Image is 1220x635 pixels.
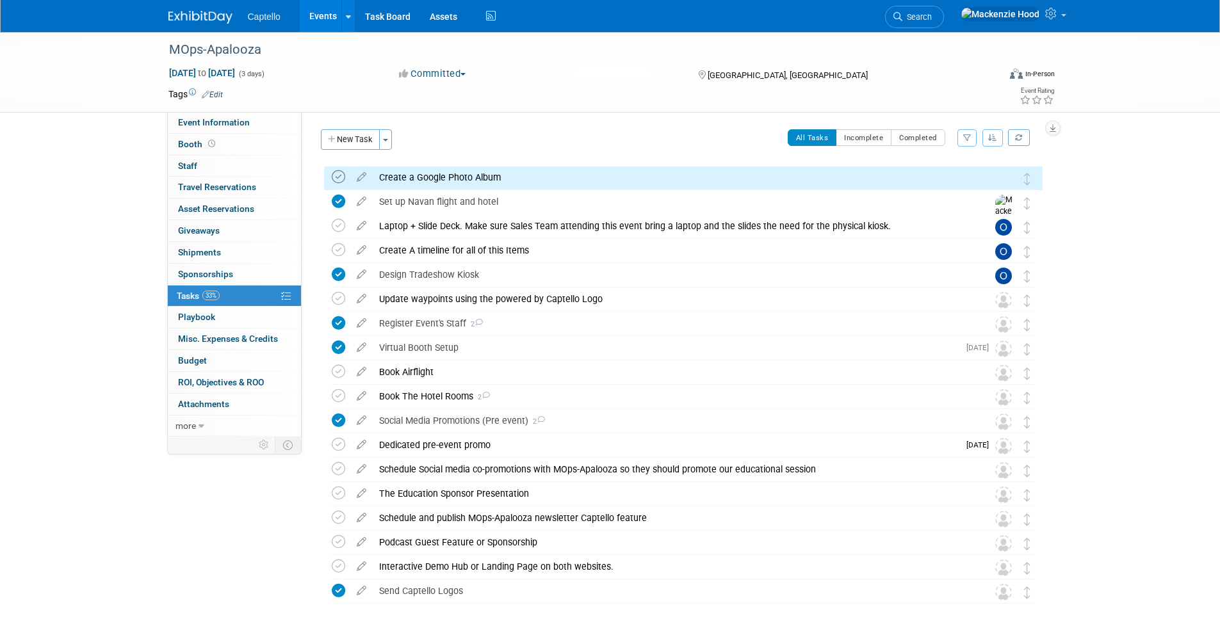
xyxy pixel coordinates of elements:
[923,67,1055,86] div: Event Format
[995,219,1012,236] img: Owen Ellison
[995,292,1012,309] img: Unassigned
[373,556,970,577] div: Interactive Demo Hub or Landing Page on both websites.
[168,134,301,155] a: Booth
[350,220,373,232] a: edit
[350,293,373,305] a: edit
[168,67,236,79] span: [DATE] [DATE]
[178,269,233,279] span: Sponsorships
[350,269,373,280] a: edit
[1008,129,1030,146] a: Refresh
[995,316,1012,333] img: Unassigned
[373,361,970,383] div: Book Airflight
[178,399,229,409] span: Attachments
[202,90,223,99] a: Edit
[995,170,1012,187] img: Mackenzie Hood
[168,112,301,133] a: Event Information
[1024,319,1030,331] i: Move task
[1024,465,1030,477] i: Move task
[1024,246,1030,258] i: Move task
[178,204,254,214] span: Asset Reservations
[178,247,221,257] span: Shipments
[196,68,208,78] span: to
[168,198,301,220] a: Asset Reservations
[178,312,215,322] span: Playbook
[995,365,1012,382] img: Unassigned
[350,463,373,475] a: edit
[168,242,301,263] a: Shipments
[995,438,1012,454] img: Unassigned
[995,535,1012,552] img: Unassigned
[1025,69,1055,79] div: In-Person
[995,268,1012,284] img: Owen Ellison
[373,385,970,407] div: Book The Hotel Rooms
[394,67,471,81] button: Committed
[178,377,264,387] span: ROI, Objectives & ROO
[206,139,218,149] span: Booth not reserved yet
[373,483,970,504] div: The Education Sponsor Presentation
[373,215,970,237] div: Laptop + Slide Deck. Make sure Sales Team attending this event bring a laptop and the slides the ...
[178,182,256,192] span: Travel Reservations
[995,584,1012,600] img: Unassigned
[528,417,545,426] span: 2
[168,285,301,307] a: Tasks33%
[373,337,959,358] div: Virtual Booth Setup
[1024,270,1030,282] i: Move task
[350,317,373,329] a: edit
[1020,88,1054,94] div: Event Rating
[373,312,970,334] div: Register Event's Staff
[178,139,218,149] span: Booth
[178,334,278,344] span: Misc. Expenses & Credits
[165,38,980,61] div: MOps-Apalooza
[466,320,483,328] span: 2
[1024,392,1030,404] i: Move task
[1024,221,1030,234] i: Move task
[995,389,1012,406] img: Unassigned
[178,355,207,366] span: Budget
[373,239,970,261] div: Create A timeline for all of this Items
[373,580,970,602] div: Send Captello Logos
[373,288,970,310] div: Update waypoints using the powered by Captello Logo
[995,195,1014,240] img: Mackenzie Hood
[373,264,970,285] div: Design Tradeshow Kiosk
[473,393,490,401] span: 2
[1024,538,1030,550] i: Move task
[373,191,970,213] div: Set up Navan flight and hotel
[168,394,301,415] a: Attachments
[350,415,373,426] a: edit
[891,129,945,146] button: Completed
[373,458,970,480] div: Schedule Social media co-promotions with MOps-Apalooza so they should promote our educational ses...
[1024,440,1030,453] i: Move task
[350,342,373,353] a: edit
[168,220,301,241] a: Giveaways
[995,511,1012,527] img: Unassigned
[995,462,1012,479] img: Unassigned
[202,291,220,300] span: 33%
[373,410,970,431] div: Social Media Promotions (Pre event)
[1024,294,1030,307] i: Move task
[253,437,275,453] td: Personalize Event Tab Strip
[168,328,301,350] a: Misc. Expenses & Credits
[1024,367,1030,380] i: Move task
[321,129,380,150] button: New Task
[350,439,373,451] a: edit
[885,6,944,28] a: Search
[350,585,373,597] a: edit
[168,88,223,100] td: Tags
[1024,343,1030,355] i: Move task
[966,440,995,449] span: [DATE]
[168,264,301,285] a: Sponsorships
[1024,416,1030,428] i: Move task
[168,307,301,328] a: Playbook
[1024,489,1030,501] i: Move task
[995,341,1012,357] img: Unassigned
[995,559,1012,576] img: Unassigned
[168,156,301,177] a: Staff
[788,129,837,146] button: All Tasks
[350,245,373,256] a: edit
[966,343,995,352] span: [DATE]
[350,366,373,378] a: edit
[178,161,197,171] span: Staff
[1024,513,1030,526] i: Move task
[1024,562,1030,574] i: Move task
[1024,173,1030,185] i: Move task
